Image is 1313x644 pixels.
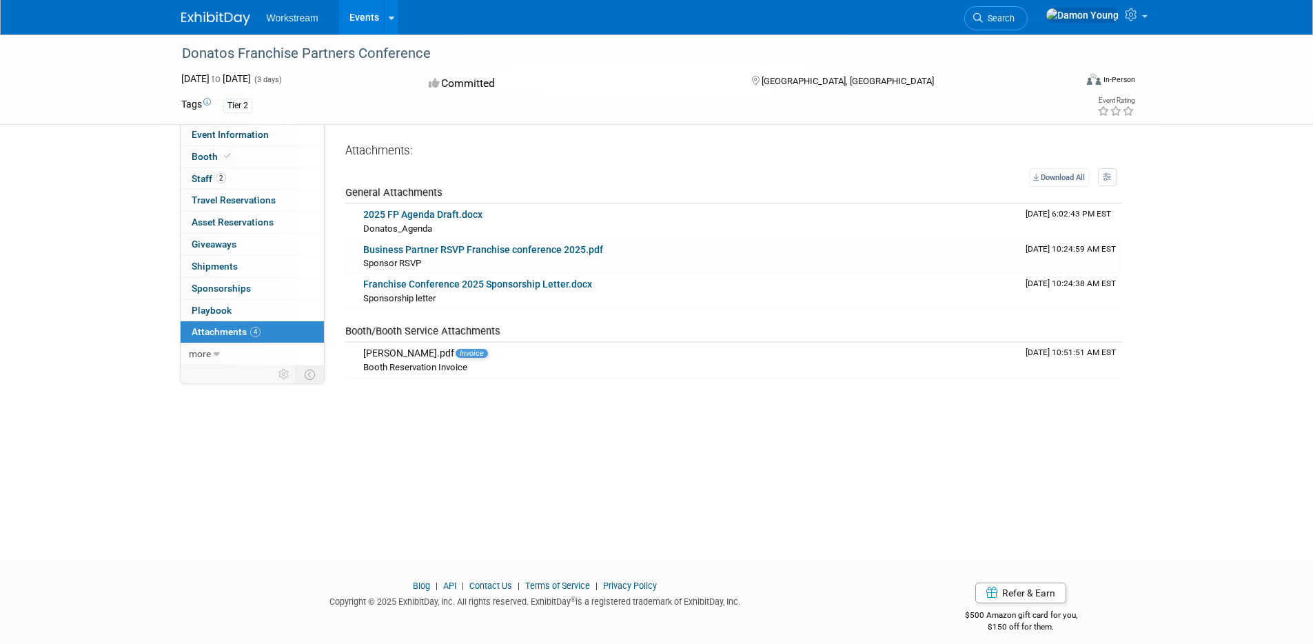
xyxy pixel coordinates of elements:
[181,256,324,277] a: Shipments
[181,190,324,211] a: Travel Reservations
[456,349,488,358] span: Invoice
[413,581,430,591] a: Blog
[181,343,324,365] a: more
[253,75,282,84] span: (3 days)
[1020,239,1122,274] td: Upload Timestamp
[192,239,236,250] span: Giveaways
[363,293,436,303] span: Sponsorship letter
[181,124,324,145] a: Event Information
[192,305,232,316] span: Playbook
[363,244,603,255] a: Business Partner RSVP Franchise conference 2025.pdf
[272,365,296,383] td: Personalize Event Tab Strip
[363,223,432,234] span: Donatos_Agenda
[432,581,441,591] span: |
[603,581,657,591] a: Privacy Policy
[1026,279,1116,288] span: Upload Timestamp
[571,596,576,603] sup: ®
[192,194,276,205] span: Travel Reservations
[425,72,729,96] div: Committed
[345,143,1122,161] div: Attachments:
[525,581,590,591] a: Terms of Service
[1020,343,1122,377] td: Upload Timestamp
[250,327,261,337] span: 4
[994,72,1136,92] div: Event Format
[181,234,324,255] a: Giveaways
[267,12,318,23] span: Workstream
[192,151,234,162] span: Booth
[192,261,238,272] span: Shipments
[458,581,467,591] span: |
[345,186,442,199] span: General Attachments
[181,146,324,168] a: Booth
[181,168,324,190] a: Staff2
[363,258,421,268] span: Sponsor RSVP
[363,279,592,290] a: Franchise Conference 2025 Sponsorship Letter.docx
[210,73,223,84] span: to
[216,173,226,183] span: 2
[975,583,1066,603] a: Refer & Earn
[223,99,252,113] div: Tier 2
[181,12,250,26] img: ExhibitDay
[592,581,601,591] span: |
[514,581,523,591] span: |
[363,362,467,372] span: Booth Reservation Invoice
[1046,8,1119,23] img: Damon Young
[469,581,512,591] a: Contact Us
[181,278,324,299] a: Sponsorships
[181,97,211,113] td: Tags
[910,621,1132,633] div: $150 off for them.
[177,41,1055,66] div: Donatos Franchise Partners Conference
[1029,168,1089,187] a: Download All
[224,152,231,160] i: Booth reservation complete
[296,365,324,383] td: Toggle Event Tabs
[983,13,1015,23] span: Search
[345,325,500,337] span: Booth/Booth Service Attachments
[363,209,482,220] a: 2025 FP Agenda Draft.docx
[1020,204,1122,239] td: Upload Timestamp
[1026,209,1111,219] span: Upload Timestamp
[964,6,1028,30] a: Search
[1097,97,1134,104] div: Event Rating
[1026,348,1116,357] span: Upload Timestamp
[189,348,211,359] span: more
[192,173,226,184] span: Staff
[181,592,890,608] div: Copyright © 2025 ExhibitDay, Inc. All rights reserved. ExhibitDay is a registered trademark of Ex...
[192,217,274,228] span: Asset Reservations
[192,129,269,140] span: Event Information
[181,73,251,84] span: [DATE] [DATE]
[181,212,324,233] a: Asset Reservations
[910,601,1132,632] div: $500 Amazon gift card for you,
[443,581,456,591] a: API
[363,348,1015,360] div: [PERSON_NAME].pdf
[762,76,934,86] span: [GEOGRAPHIC_DATA], [GEOGRAPHIC_DATA]
[1026,244,1116,254] span: Upload Timestamp
[181,321,324,343] a: Attachments4
[1087,74,1101,85] img: Format-Inperson.png
[181,300,324,321] a: Playbook
[192,283,251,294] span: Sponsorships
[1103,74,1135,85] div: In-Person
[192,326,261,337] span: Attachments
[1020,274,1122,308] td: Upload Timestamp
